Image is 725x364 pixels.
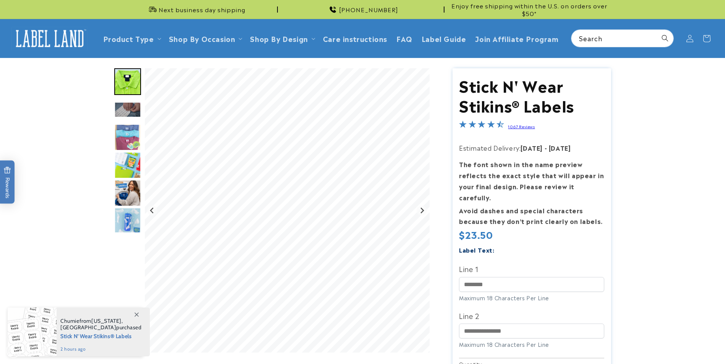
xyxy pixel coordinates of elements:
[114,152,141,179] img: Stick N' Wear® Labels - Label Land
[417,205,427,216] button: Next slide
[114,124,141,151] img: Stick N' Wear® Labels - Label Land
[459,245,495,254] label: Label Text:
[459,159,604,201] strong: The font shown in the name preview reflects the exact style that will appear in your final design...
[9,24,91,53] a: Label Land
[114,208,141,234] div: Go to slide 7
[103,33,154,43] a: Product Type
[114,180,141,206] img: Stick N' Wear® Labels - Label Land
[459,206,603,226] strong: Avoid dashes and special characters because they don’t print clearly on labels.
[250,33,308,43] a: Shop By Design
[114,96,141,123] div: Go to slide 3
[60,318,142,331] span: from , purchased
[245,29,318,47] summary: Shop By Design
[114,102,141,118] img: null
[549,143,571,152] strong: [DATE]
[459,263,604,275] label: Line 1
[114,68,141,95] img: Stick N' Wear® Labels - Label Land
[448,2,611,17] span: Enjoy free shipping within the U.S. on orders over $50*
[60,324,116,331] span: [GEOGRAPHIC_DATA]
[114,208,141,234] img: Stick N' Wear® Labels - Label Land
[11,27,88,50] img: Label Land
[417,29,471,47] a: Label Guide
[323,34,387,43] span: Care instructions
[508,124,535,129] a: 1067 Reviews
[4,167,11,198] span: Rewards
[339,6,398,13] span: [PHONE_NUMBER]
[459,229,493,240] span: $23.50
[459,309,604,322] label: Line 2
[392,29,417,47] a: FAQ
[164,29,246,47] summary: Shop By Occasion
[459,142,604,153] p: Estimated Delivery:
[475,34,558,43] span: Join Affiliate Program
[114,152,141,179] div: Go to slide 5
[114,180,141,206] div: Go to slide 6
[114,68,141,95] div: Go to slide 2
[60,317,79,324] span: Chumie
[470,29,563,47] a: Join Affiliate Program
[422,34,466,43] span: Label Guide
[169,34,235,43] span: Shop By Occasion
[91,317,122,324] span: [US_STATE]
[318,29,392,47] a: Care instructions
[521,143,543,152] strong: [DATE]
[99,29,164,47] summary: Product Type
[459,294,604,302] div: Maximum 18 Characters Per Line
[545,143,547,152] strong: -
[396,34,412,43] span: FAQ
[114,124,141,151] div: Go to slide 4
[459,75,604,115] h1: Stick N' Wear Stikins® Labels
[459,340,604,348] div: Maximum 18 Characters Per Line
[147,205,157,216] button: Previous slide
[657,30,673,47] button: Search
[159,6,245,13] span: Next business day shipping
[459,121,504,130] span: 4.7-star overall rating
